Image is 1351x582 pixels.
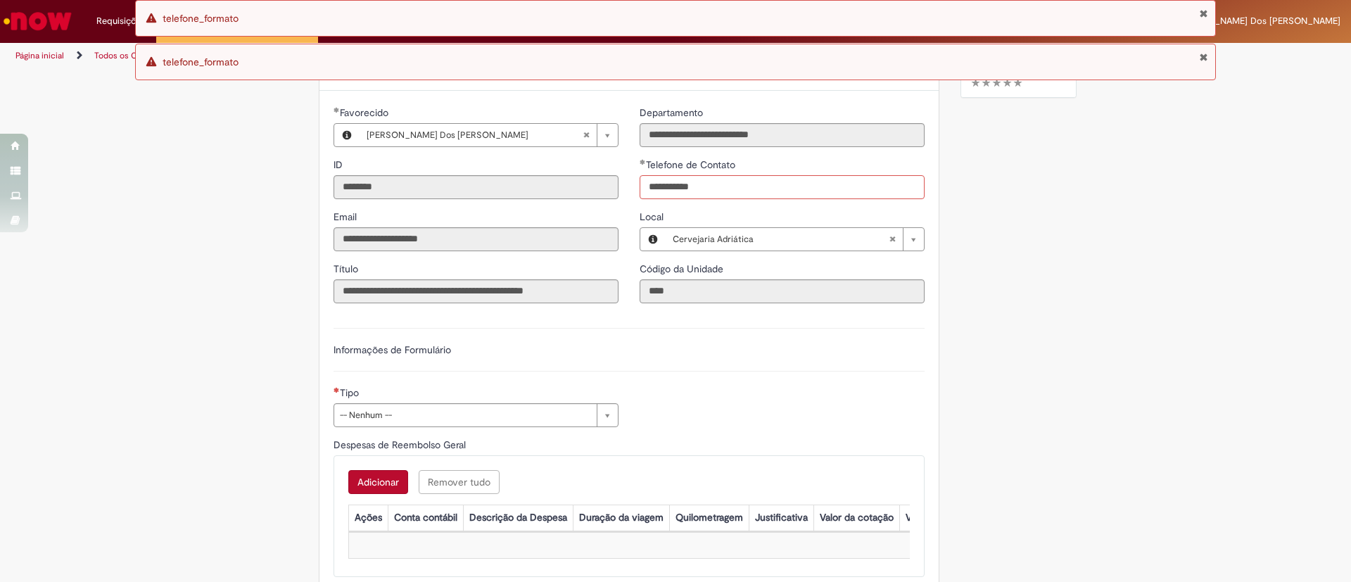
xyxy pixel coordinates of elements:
[340,106,391,119] span: Necessários - Favorecido
[334,262,361,275] span: Somente leitura - Título
[334,262,361,276] label: Somente leitura - Título
[640,279,925,303] input: Código da Unidade
[1199,51,1208,63] button: Fechar Notificação
[463,505,573,531] th: Descrição da Despesa
[334,124,360,146] button: Favorecido, Visualizar este registro Leandro Martins Dos Santos
[334,438,469,451] span: Despesas de Reembolso Geral
[749,505,813,531] th: Justificativa
[334,158,345,171] span: Somente leitura - ID
[163,12,239,25] span: telefone_formato
[340,404,590,426] span: -- Nenhum --
[334,175,619,199] input: ID
[1,7,74,35] img: ServiceNow
[1176,15,1340,27] span: [PERSON_NAME] Dos [PERSON_NAME]
[640,106,706,119] span: Somente leitura - Departamento
[11,43,890,69] ul: Trilhas de página
[334,387,340,393] span: Necessários
[334,227,619,251] input: Email
[646,158,738,171] span: Telefone de Contato
[666,228,924,251] a: Cervejaria AdriáticaLimpar campo Local
[882,228,903,251] abbr: Limpar campo Local
[348,505,388,531] th: Ações
[334,343,451,356] label: Informações de Formulário
[640,123,925,147] input: Departamento
[334,210,360,223] span: Somente leitura - Email
[367,124,583,146] span: [PERSON_NAME] Dos [PERSON_NAME]
[360,124,618,146] a: [PERSON_NAME] Dos [PERSON_NAME]Limpar campo Favorecido
[96,14,146,28] span: Requisições
[334,210,360,224] label: Somente leitura - Email
[340,386,362,399] span: Tipo
[640,159,646,165] span: Obrigatório Preenchido
[669,505,749,531] th: Quilometragem
[576,124,597,146] abbr: Limpar campo Favorecido
[388,505,463,531] th: Conta contábil
[334,279,619,303] input: Título
[334,107,340,113] span: Obrigatório Preenchido
[673,228,889,251] span: Cervejaria Adriática
[163,56,239,68] span: telefone_formato
[94,50,169,61] a: Todos os Catálogos
[573,505,669,531] th: Duração da viagem
[334,158,345,172] label: Somente leitura - ID
[899,505,974,531] th: Valor por Litro
[640,262,726,276] label: Somente leitura - Código da Unidade
[640,262,726,275] span: Somente leitura - Código da Unidade
[640,106,706,120] label: Somente leitura - Departamento
[640,175,925,199] input: Telefone de Contato
[1199,8,1208,19] button: Fechar Notificação
[640,228,666,251] button: Local, Visualizar este registro Cervejaria Adriática
[813,505,899,531] th: Valor da cotação
[348,470,408,494] button: Add a row for Despesas de Reembolso Geral
[15,50,64,61] a: Página inicial
[640,210,666,223] span: Local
